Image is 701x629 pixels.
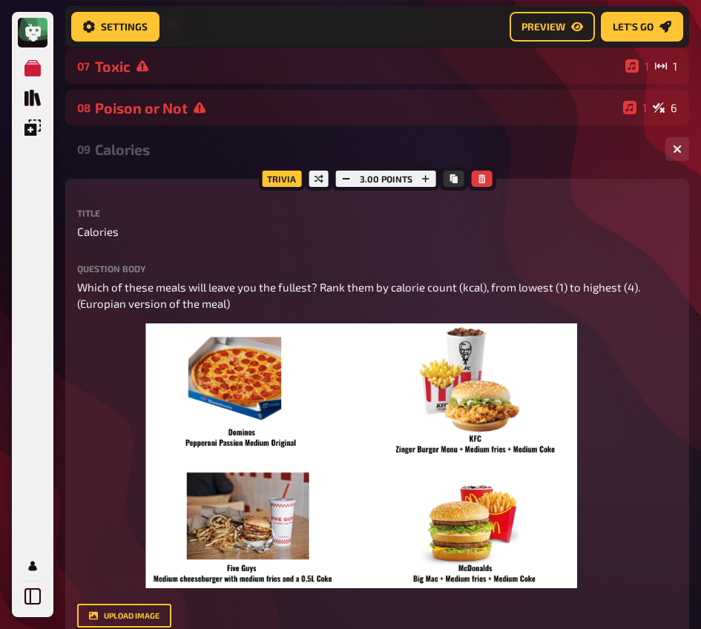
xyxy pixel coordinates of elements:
div: 07 [77,59,89,73]
span: Settings [101,22,148,32]
div: Poison or Not [95,99,617,116]
a: Settings [71,12,159,42]
a: My Account [18,551,47,581]
a: Quiz Library [18,83,47,113]
label: Question body [77,264,677,273]
div: Toxic [95,58,619,75]
div: Calories [95,141,654,158]
a: Let's go [601,12,683,42]
span: Which of these meals will leave you the fullest? Rank them by calorie count (kcal), from lowest (... [77,280,642,311]
div: 09 [77,142,89,156]
div: Trivia [258,167,305,191]
div: 3.00 points [332,167,440,191]
a: My Quizzes [18,53,47,83]
span: Let's go [613,22,654,32]
button: upload image [77,604,171,628]
div: 08 [77,101,89,114]
img: Flags (6) [77,323,677,588]
div: 1 [625,59,649,73]
div: 1 [655,59,677,73]
div: 1 [623,101,647,114]
a: Overlays [18,113,47,142]
button: Copy [444,171,464,187]
label: Title [77,208,677,217]
div: 6 [653,101,677,114]
span: Preview [521,22,565,32]
a: Preview [510,12,595,42]
span: Calories [77,223,119,240]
